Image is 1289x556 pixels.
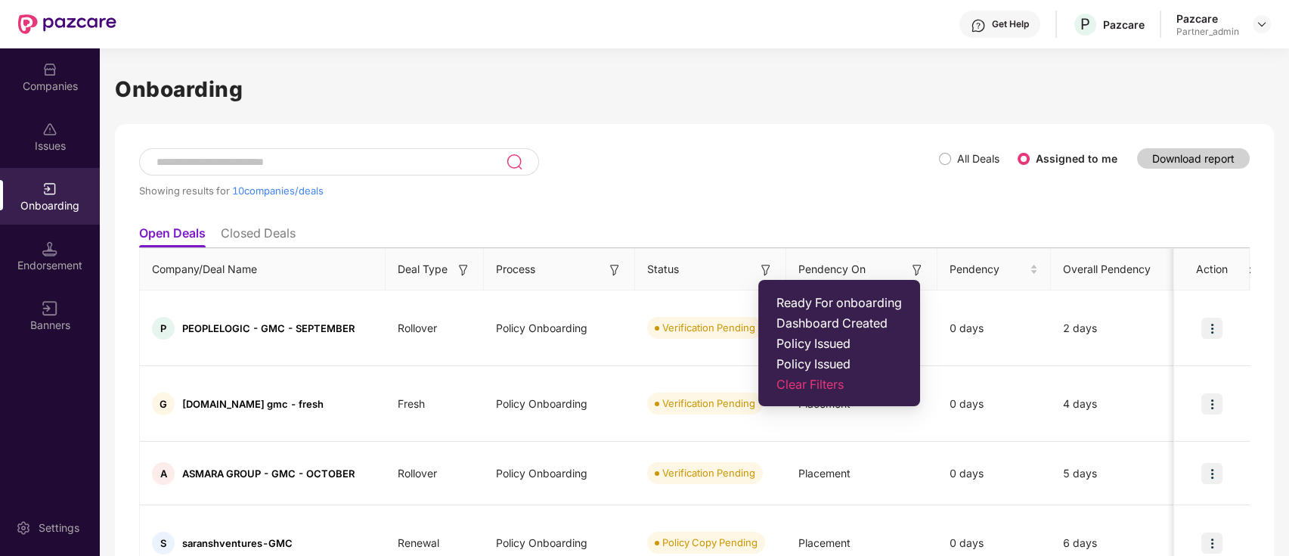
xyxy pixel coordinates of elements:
[776,295,902,310] span: Ready For onboarding
[232,185,324,197] span: 10 companies/deals
[971,18,986,33] img: svg+xml;base64,PHN2ZyBpZD0iSGVscC0zMngzMiIgeG1sbnM9Imh0dHA6Ly93d3cudzMub3JnLzIwMDAvc3ZnIiB3aWR0aD...
[386,321,449,334] span: Rollover
[152,393,175,415] div: G
[1051,396,1179,412] div: 4 days
[1201,533,1222,554] img: icon
[662,396,755,411] div: Verification Pending
[34,520,84,536] div: Settings
[42,62,57,77] img: svg+xml;base64,PHN2ZyBpZD0iQ29tcGFuaWVzIiB4bWxucz0iaHR0cDovL3d3dy53My5vcmcvMjAwMC9zdmciIHdpZHRoPS...
[662,465,755,480] div: Verification Pending
[139,185,939,197] div: Showing results for
[484,453,635,494] div: Policy Onboarding
[798,536,851,549] span: Placement
[1036,152,1117,165] label: Assigned to me
[139,225,206,247] li: Open Deals
[182,322,355,334] span: PEOPLELOGIC - GMC - SEPTEMBER
[909,262,925,278] img: svg+xml;base64,PHN2ZyB3aWR0aD0iMTYiIGhlaWdodD0iMTYiIHZpZXdCb3g9IjAgMCAxNiAxNiIgZmlsbD0ibm9uZSIgeG...
[1201,463,1222,484] img: icon
[1051,249,1179,290] th: Overall Pendency
[115,73,1274,106] h1: Onboarding
[18,14,116,34] img: New Pazcare Logo
[992,18,1029,30] div: Get Help
[776,315,902,331] span: Dashboard Created
[1051,465,1179,482] div: 5 days
[1103,17,1145,32] div: Pazcare
[506,153,523,171] img: svg+xml;base64,PHN2ZyB3aWR0aD0iMjQiIGhlaWdodD0iMjUiIHZpZXdCb3g9IjAgMCAyNCAyNSIgZmlsbD0ibm9uZSIgeG...
[398,261,448,278] span: Deal Type
[776,356,902,371] span: Policy Issued
[798,261,866,278] span: Pendency On
[1080,15,1090,33] span: P
[152,317,175,340] div: P
[957,152,999,165] label: All Deals
[1176,11,1239,26] div: Pazcare
[386,536,451,549] span: Renewal
[776,377,902,392] span: Clear Filters
[607,262,622,278] img: svg+xml;base64,PHN2ZyB3aWR0aD0iMTYiIGhlaWdodD0iMTYiIHZpZXdCb3g9IjAgMCAxNiAxNiIgZmlsbD0ibm9uZSIgeG...
[182,537,293,549] span: saranshventures-GMC
[152,532,175,554] div: S
[221,225,296,247] li: Closed Deals
[182,398,324,410] span: [DOMAIN_NAME] gmc - fresh
[16,520,31,536] img: svg+xml;base64,PHN2ZyBpZD0iU2V0dGluZy0yMHgyMCIgeG1sbnM9Imh0dHA6Ly93d3cudzMub3JnLzIwMDAvc3ZnIiB3aW...
[758,262,773,278] img: svg+xml;base64,PHN2ZyB3aWR0aD0iMTYiIGhlaWdodD0iMTYiIHZpZXdCb3g9IjAgMCAxNiAxNiIgZmlsbD0ibm9uZSIgeG...
[484,308,635,349] div: Policy Onboarding
[937,249,1051,290] th: Pendency
[662,320,755,335] div: Verification Pending
[140,249,386,290] th: Company/Deal Name
[496,261,535,278] span: Process
[386,397,437,410] span: Fresh
[1137,148,1250,169] button: Download report
[1174,249,1250,290] th: Action
[42,241,57,256] img: svg+xml;base64,PHN2ZyB3aWR0aD0iMTQuNSIgaGVpZ2h0PSIxNC41IiB2aWV3Qm94PSIwIDAgMTYgMTYiIGZpbGw9Im5vbm...
[937,308,1051,349] div: 0 days
[937,384,1051,424] div: 0 days
[950,261,1027,278] span: Pendency
[484,384,635,424] div: Policy Onboarding
[42,122,57,137] img: svg+xml;base64,PHN2ZyBpZD0iSXNzdWVzX2Rpc2FibGVkIiB4bWxucz0iaHR0cDovL3d3dy53My5vcmcvMjAwMC9zdmciIH...
[1051,320,1179,337] div: 2 days
[776,336,902,351] span: Policy Issued
[456,262,471,278] img: svg+xml;base64,PHN2ZyB3aWR0aD0iMTYiIGhlaWdodD0iMTYiIHZpZXdCb3g9IjAgMCAxNiAxNiIgZmlsbD0ibm9uZSIgeG...
[182,467,355,480] span: ASMARA GROUP - GMC - OCTOBER
[386,467,449,480] span: Rollover
[937,453,1051,494] div: 0 days
[152,462,175,485] div: A
[1256,18,1268,30] img: svg+xml;base64,PHN2ZyBpZD0iRHJvcGRvd24tMzJ4MzIiIHhtbG5zPSJodHRwOi8vd3d3LnczLm9yZy8yMDAwL3N2ZyIgd2...
[798,467,851,480] span: Placement
[798,397,851,410] span: Placement
[42,182,57,197] img: svg+xml;base64,PHN2ZyB3aWR0aD0iMjAiIGhlaWdodD0iMjAiIHZpZXdCb3g9IjAgMCAyMCAyMCIgZmlsbD0ibm9uZSIgeG...
[1201,318,1222,339] img: icon
[42,301,57,316] img: svg+xml;base64,PHN2ZyB3aWR0aD0iMTYiIGhlaWdodD0iMTYiIHZpZXdCb3g9IjAgMCAxNiAxNiIgZmlsbD0ibm9uZSIgeG...
[1051,535,1179,551] div: 6 days
[1176,26,1239,38] div: Partner_admin
[662,535,758,550] div: Policy Copy Pending
[647,261,679,278] span: Status
[1201,393,1222,415] img: icon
